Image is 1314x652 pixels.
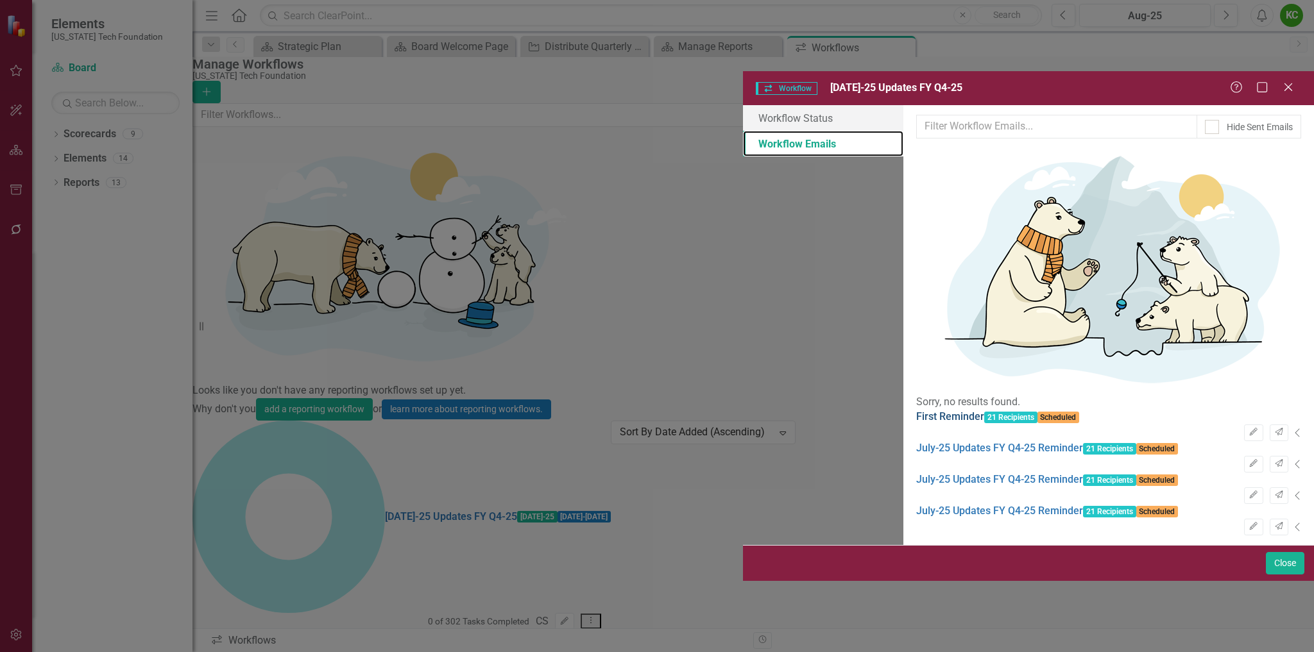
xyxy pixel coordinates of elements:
a: July-25 Updates FY Q4-25 Reminder [916,442,1083,454]
span: 21 Recipients [1083,443,1136,455]
img: No results found [916,138,1301,395]
a: July-25 Updates FY Q4-25 Reminder [916,473,1083,485]
span: 21 Recipients [1083,506,1136,517]
span: [DATE]-25 Updates FY Q4-25 [830,81,962,94]
a: First Reminder [916,410,984,422]
input: Filter Workflow Emails... [916,115,1197,138]
div: Hide Sent Emails [1227,121,1293,133]
button: Close [1266,552,1304,574]
span: Scheduled [1136,506,1179,517]
span: Scheduled [1136,443,1179,455]
a: Workflow Status [743,105,903,131]
span: 21 Recipients [1083,474,1136,486]
span: Workflow [756,82,817,95]
span: Scheduled [1136,474,1179,486]
span: Scheduled [1037,412,1080,423]
a: Workflow Emails [743,131,903,156]
div: Sorry, no results found. [916,395,1301,410]
a: July-25 Updates FY Q4-25 Reminder [916,505,1083,517]
span: 21 Recipients [984,412,1037,423]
